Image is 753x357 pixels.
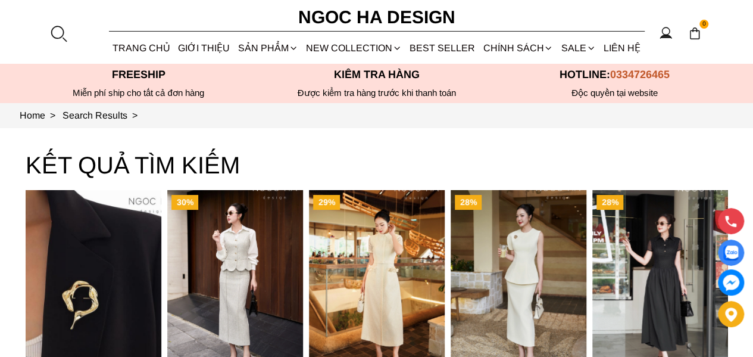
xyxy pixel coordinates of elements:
div: Chính sách [479,32,557,64]
img: img-CART-ICON-ksit0nf1 [688,27,701,40]
a: LIÊN HỆ [599,32,644,64]
font: Kiểm tra hàng [334,69,420,80]
a: Link to Home [20,110,63,120]
p: Freeship [20,69,258,81]
span: > [45,110,60,120]
div: Miễn phí ship cho tất cả đơn hàng [20,88,258,98]
h3: KẾT QUẢ TÌM KIẾM [26,146,728,184]
a: Link to Search Results [63,110,142,120]
span: > [127,110,142,120]
h6: Độc quyền tại website [496,88,734,98]
a: NEW COLLECTION [302,32,405,64]
a: SALE [557,32,599,64]
img: Display image [723,246,738,260]
span: 0334726465 [610,69,670,80]
a: Ngoc Ha Design [288,3,466,32]
p: Được kiểm tra hàng trước khi thanh toán [258,88,496,98]
a: GIỚI THIỆU [174,32,234,64]
a: messenger [718,269,744,296]
a: TRANG CHỦ [109,32,174,64]
div: SẢN PHẨM [234,32,302,64]
p: Hotline: [496,69,734,81]
a: BEST SELLER [406,32,479,64]
span: 0 [699,20,709,29]
a: Display image [718,240,744,266]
